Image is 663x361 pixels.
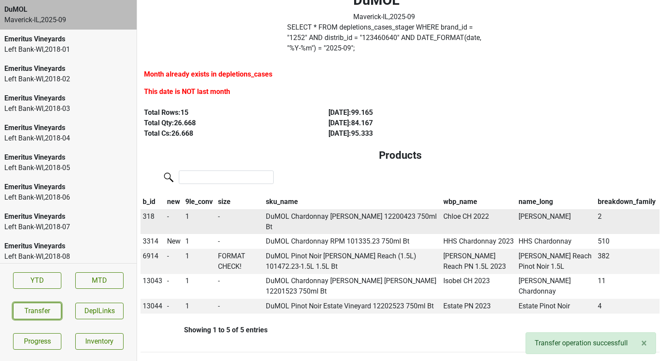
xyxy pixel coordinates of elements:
span: 6914 [143,252,158,260]
td: - [216,274,264,299]
td: 2 [596,209,660,234]
div: Emeritus Vineyards [4,34,132,44]
div: Emeritus Vineyards [4,182,132,192]
td: [PERSON_NAME] Reach Pinot Noir 1.5L [517,249,596,274]
td: - [216,209,264,234]
span: 13043 [143,277,162,285]
span: × [641,337,647,349]
a: Progress [13,333,61,350]
div: Emeritus Vineyards [4,123,132,133]
td: 1 [183,234,216,249]
label: This date is NOT last month [144,87,230,97]
td: - [165,274,183,299]
div: Maverick-IL , 2025 - 09 [353,12,415,22]
td: - [216,234,264,249]
span: 13044 [143,302,162,310]
td: 1 [183,299,216,314]
h4: Products [147,149,653,162]
a: Inventory [75,333,124,350]
td: HHS Chardonnay 2023 [441,234,517,249]
span: 3314 [143,237,158,245]
td: - [165,249,183,274]
div: Maverick-IL , 2025 - 09 [4,15,132,25]
div: Emeritus Vineyards [4,93,132,104]
button: Transfer [13,303,61,319]
td: New [165,234,183,249]
td: 11 [596,274,660,299]
td: DuMOL Chardonnay [PERSON_NAME] 12200423 750ml Bt [264,209,441,234]
button: DeplLinks [75,303,124,319]
td: [PERSON_NAME] Chardonnay [517,274,596,299]
th: size: activate to sort column ascending [216,194,264,209]
td: 382 [596,249,660,274]
div: Emeritus Vineyards [4,64,132,74]
div: Total Cs: 26.668 [144,128,308,139]
div: Left Bank-WI , 2018 - 01 [4,44,132,55]
div: Left Bank-WI , 2018 - 04 [4,133,132,144]
div: Transfer operation successfull [526,332,656,354]
td: DuMOL Pinot Noir Estate Vineyard 12202523 750ml Bt [264,299,441,314]
label: Click to copy query [287,22,482,53]
td: 1 [183,249,216,274]
div: Showing 1 to 5 of 5 entries [141,326,268,334]
th: new: activate to sort column ascending [165,194,183,209]
td: 1 [183,209,216,234]
td: - [165,299,183,314]
div: Total Qty: 26.668 [144,118,308,128]
td: DuMOL Chardonnay [PERSON_NAME] [PERSON_NAME] 12201523 750ml Bt [264,274,441,299]
td: Chloe CH 2022 [441,209,517,234]
td: FORMAT CHECK! [216,249,264,274]
div: Total Rows: 15 [144,107,308,118]
td: [PERSON_NAME] Reach PN 1.5L 2023 [441,249,517,274]
td: DuMOL Pinot Noir [PERSON_NAME] Reach (1.5L) 101472.23-1.5L 1.5L Bt [264,249,441,274]
div: Left Bank-WI , 2018 - 02 [4,74,132,84]
div: [DATE] : 95.333 [328,128,493,139]
label: Month already exists in depletions_cases [144,69,272,80]
td: DuMOL Chardonnay RPM 101335.23 750ml Bt [264,234,441,249]
td: - [165,209,183,234]
td: - [216,299,264,314]
div: [DATE] : 84.167 [328,118,493,128]
td: HHS Chardonnay [517,234,596,249]
th: wbp_name: activate to sort column ascending [441,194,517,209]
div: Emeritus Vineyards [4,152,132,163]
div: Emeritus Vineyards [4,211,132,222]
th: b_id: activate to sort column descending [141,194,165,209]
div: Left Bank-WI , 2018 - 06 [4,192,132,203]
div: DuMOL [4,4,132,15]
div: Left Bank-WI , 2018 - 03 [4,104,132,114]
td: 4 [596,299,660,314]
div: Emeritus Vineyards [4,241,132,251]
div: Left Bank-WI , 2018 - 08 [4,251,132,262]
td: 510 [596,234,660,249]
th: breakdown_family: activate to sort column ascending [596,194,660,209]
td: Estate PN 2023 [441,299,517,314]
span: 318 [143,212,154,221]
td: [PERSON_NAME] [517,209,596,234]
th: name_long: activate to sort column ascending [517,194,596,209]
td: Isobel CH 2023 [441,274,517,299]
td: 1 [183,274,216,299]
a: YTD [13,272,61,289]
th: 9le_conv: activate to sort column ascending [183,194,216,209]
td: Estate Pinot Noir [517,299,596,314]
div: Left Bank-WI , 2018 - 07 [4,222,132,232]
div: [DATE] : 99.165 [328,107,493,118]
a: MTD [75,272,124,289]
th: sku_name: activate to sort column ascending [264,194,441,209]
div: Left Bank-WI , 2018 - 05 [4,163,132,173]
